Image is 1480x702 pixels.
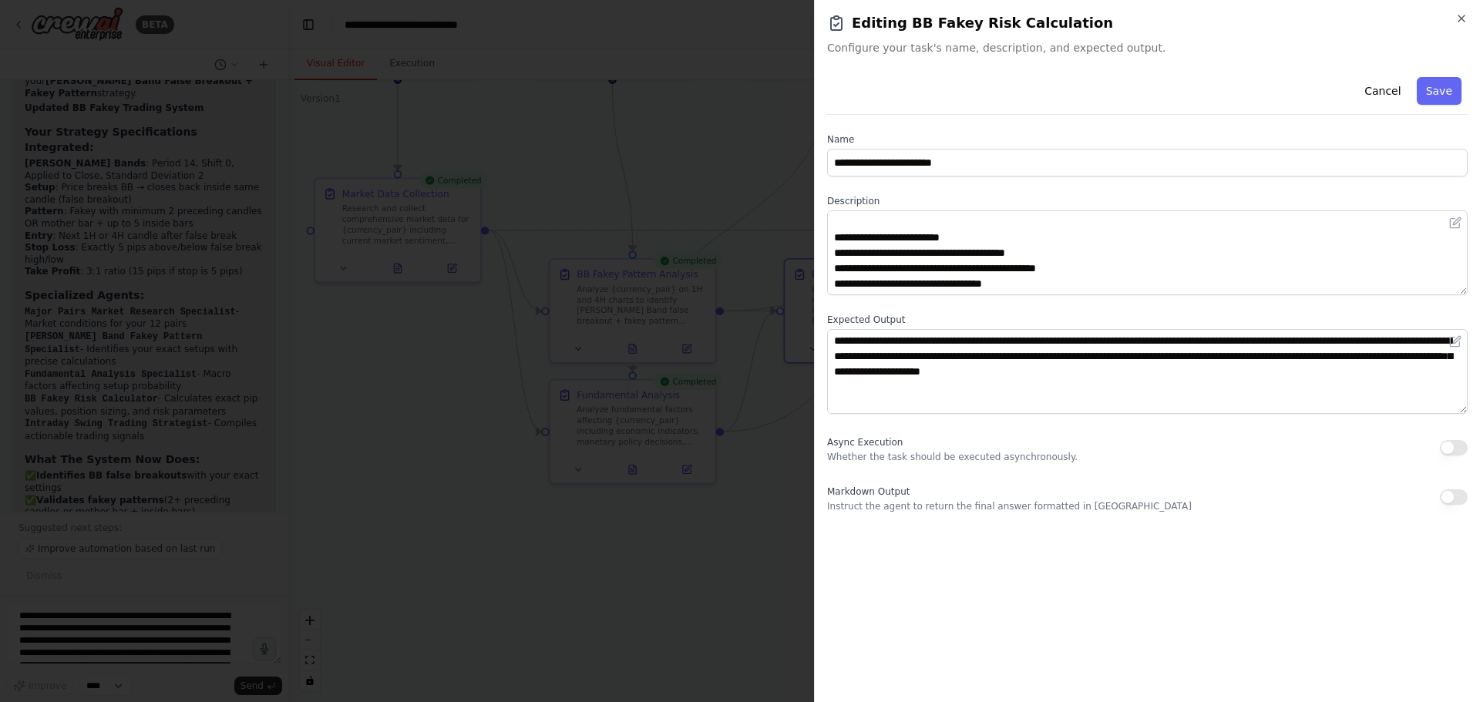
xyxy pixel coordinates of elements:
h2: Editing BB Fakey Risk Calculation [827,12,1468,34]
span: Configure your task's name, description, and expected output. [827,40,1468,55]
label: Name [827,133,1468,146]
label: Expected Output [827,314,1468,326]
button: Save [1417,77,1461,105]
button: Cancel [1355,77,1410,105]
span: Markdown Output [827,486,910,497]
label: Description [827,195,1468,207]
p: Instruct the agent to return the final answer formatted in [GEOGRAPHIC_DATA] [827,500,1192,512]
p: Whether the task should be executed asynchronously. [827,451,1078,463]
button: Open in editor [1446,213,1465,232]
span: Async Execution [827,437,903,448]
button: Open in editor [1446,332,1465,351]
